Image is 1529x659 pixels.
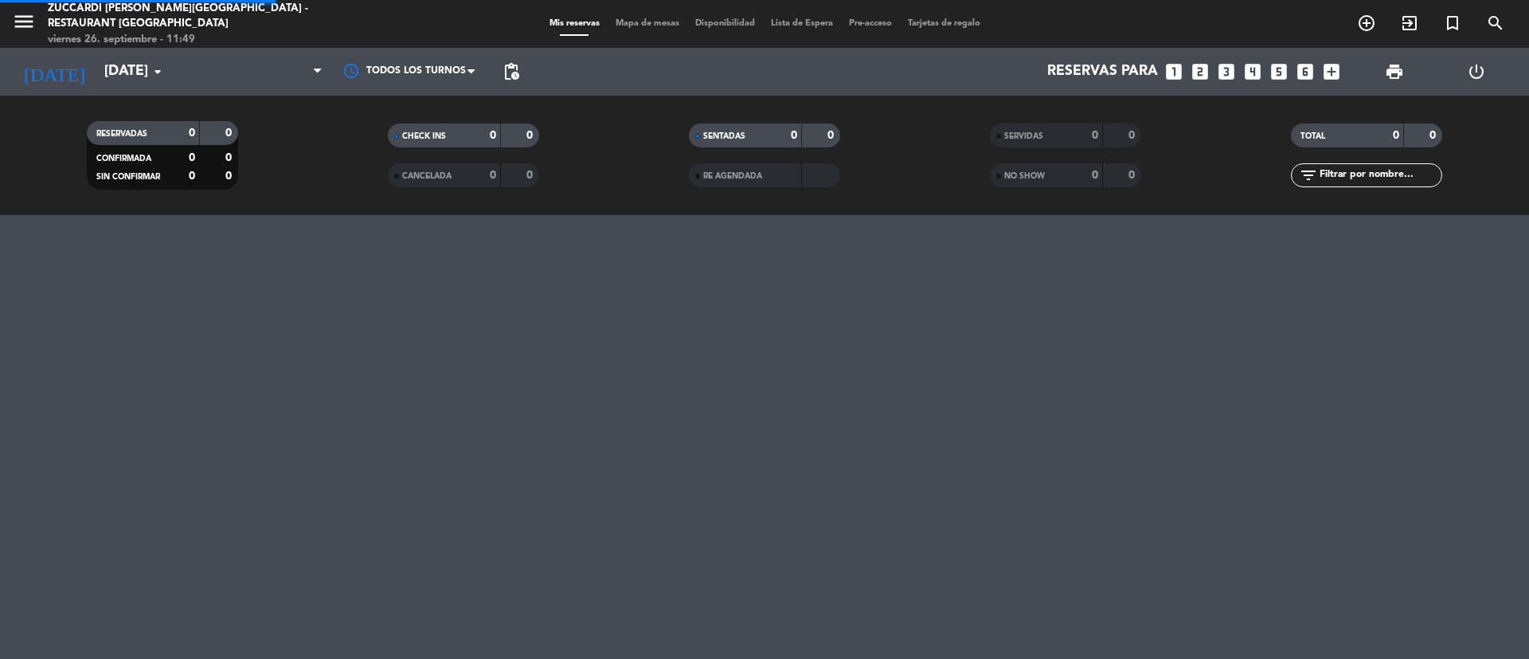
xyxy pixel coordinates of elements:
span: Mis reservas [542,19,608,28]
span: CHECK INS [402,132,446,140]
i: looks_3 [1216,61,1237,82]
span: Disponibilidad [687,19,763,28]
i: looks_6 [1295,61,1316,82]
strong: 0 [1393,130,1399,141]
span: CANCELADA [402,172,452,180]
strong: 0 [1128,170,1138,181]
i: search [1486,14,1505,33]
i: [DATE] [12,54,96,89]
span: Reservas para [1047,64,1158,80]
i: looks_5 [1269,61,1289,82]
strong: 0 [225,152,235,163]
i: add_box [1321,61,1342,82]
strong: 0 [526,130,536,141]
span: Tarjetas de regalo [900,19,988,28]
i: looks_two [1190,61,1210,82]
div: LOG OUT [1435,48,1517,96]
strong: 0 [791,130,797,141]
button: menu [12,10,36,39]
span: pending_actions [502,62,521,81]
span: CONFIRMADA [96,155,151,163]
strong: 0 [1092,130,1098,141]
strong: 0 [1429,130,1439,141]
div: viernes 26. septiembre - 11:49 [48,32,370,48]
span: SIN CONFIRMAR [96,173,160,181]
strong: 0 [1128,130,1138,141]
span: print [1385,62,1404,81]
strong: 0 [225,171,235,182]
span: SENTADAS [703,132,745,140]
i: filter_list [1299,166,1318,185]
span: SERVIDAS [1004,132,1043,140]
input: Filtrar por nombre... [1318,167,1441,184]
strong: 0 [490,130,496,141]
i: exit_to_app [1400,14,1419,33]
strong: 0 [490,170,496,181]
i: looks_4 [1242,61,1263,82]
i: turned_in_not [1443,14,1462,33]
strong: 0 [189,171,195,182]
span: Pre-acceso [841,19,900,28]
div: Zuccardi [PERSON_NAME][GEOGRAPHIC_DATA] - Restaurant [GEOGRAPHIC_DATA] [48,1,370,32]
strong: 0 [827,130,837,141]
strong: 0 [1092,170,1098,181]
span: TOTAL [1300,132,1325,140]
strong: 0 [225,127,235,139]
strong: 0 [526,170,536,181]
i: arrow_drop_down [148,62,167,81]
span: NO SHOW [1004,172,1045,180]
span: RESERVADAS [96,130,147,138]
span: Mapa de mesas [608,19,687,28]
i: menu [12,10,36,33]
strong: 0 [189,127,195,139]
i: power_settings_new [1467,62,1486,81]
strong: 0 [189,152,195,163]
span: Lista de Espera [763,19,841,28]
i: add_circle_outline [1357,14,1376,33]
span: RE AGENDADA [703,172,762,180]
i: looks_one [1163,61,1184,82]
